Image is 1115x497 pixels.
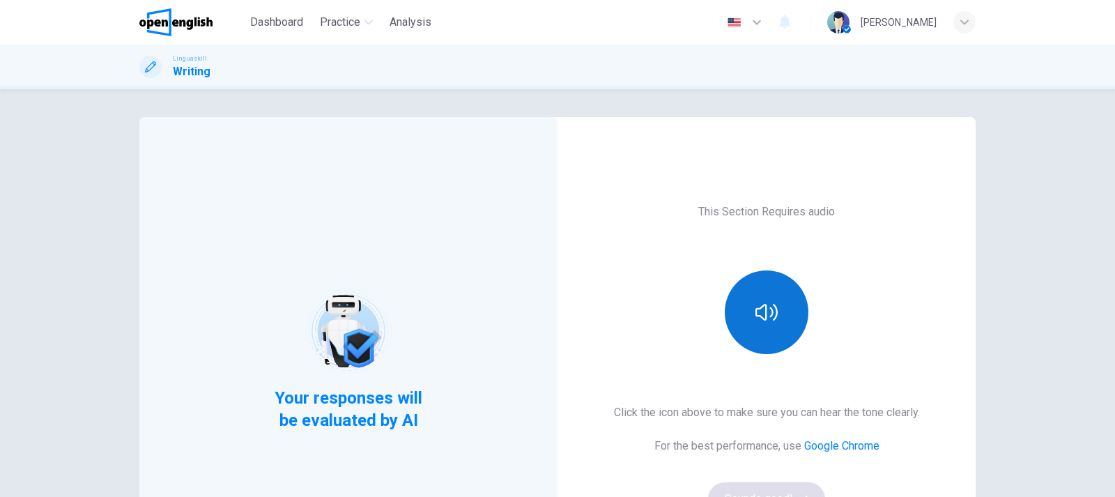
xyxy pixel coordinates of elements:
[245,10,309,35] button: Dashboard
[614,404,920,421] h6: Click the icon above to make sure you can hear the tone clearly.
[725,17,743,28] img: en
[804,439,879,452] a: Google Chrome
[384,10,437,35] button: Analysis
[264,387,433,431] span: Your responses will be evaluated by AI
[173,63,210,80] h1: Writing
[827,11,849,33] img: Profile picture
[139,8,213,36] img: OpenEnglish logo
[314,10,378,35] button: Practice
[320,14,360,31] span: Practice
[250,14,303,31] span: Dashboard
[861,14,937,31] div: [PERSON_NAME]
[698,204,835,220] h6: This Section Requires audio
[654,438,879,454] h6: For the best performance, use
[304,287,392,376] img: robot icon
[390,14,431,31] span: Analysis
[173,54,207,63] span: Linguaskill
[139,8,245,36] a: OpenEnglish logo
